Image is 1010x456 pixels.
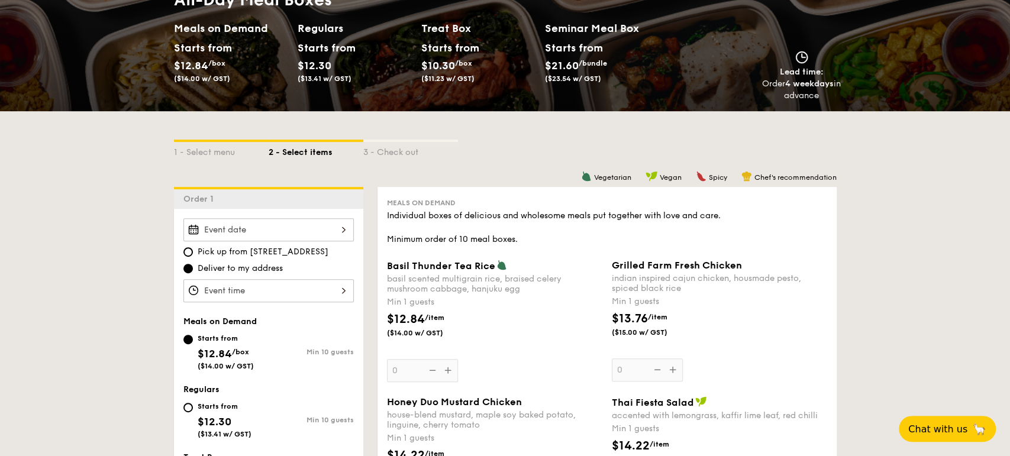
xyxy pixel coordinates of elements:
span: Grilled Farm Fresh Chicken [612,260,742,271]
input: Event time [183,279,354,302]
img: icon-clock.2db775ea.svg [793,51,811,64]
span: Regulars [183,384,220,394]
h2: Regulars [298,20,412,37]
span: Thai Fiesta Salad [612,397,694,408]
div: Min 1 guests [612,423,827,435]
span: Lead time: [780,67,824,77]
img: icon-spicy.37a8142b.svg [696,171,706,182]
div: house-blend mustard, maple soy baked potato, linguine, cherry tomato [387,410,602,430]
img: icon-vegetarian.fe4039eb.svg [496,260,507,270]
span: Deliver to my address [198,263,283,274]
h2: Seminar Meal Box [545,20,669,37]
span: Vegan [660,173,682,182]
input: ASIN [182,3,238,12]
img: kusatomi [29,4,44,19]
h2: Meals on Demand [174,20,288,37]
a: Copy [202,12,221,21]
div: Min 1 guests [387,432,602,444]
span: ($13.41 w/ GST) [298,75,351,83]
span: Meals on Demand [183,316,257,326]
input: Starts from$12.30($13.41 w/ GST)Min 10 guests [183,403,193,412]
img: icon-vegan.f8ff3823.svg [646,171,657,182]
span: /box [208,59,225,67]
input: ASIN, PO, Alias, + more... [63,5,157,20]
span: ($11.23 w/ GST) [421,75,475,83]
span: Pick up from [STREET_ADDRESS] [198,246,328,258]
span: $14.22 [612,439,650,453]
span: ($15.00 w/ GST) [612,328,692,337]
span: $12.30 [198,415,231,428]
span: Honey Duo Mustard Chicken [387,396,522,408]
h2: Treat Box [421,20,535,37]
div: Starts from [198,402,251,411]
input: Event date [183,218,354,241]
span: Meals on Demand [387,199,456,207]
span: /box [455,59,472,67]
span: /item [650,440,669,448]
span: $13.76 [612,312,648,326]
a: Clear [221,12,241,21]
span: $12.84 [174,59,208,72]
input: Starts from$12.84/box($14.00 w/ GST)Min 10 guests [183,335,193,344]
span: $21.60 [545,59,579,72]
span: ($14.00 w/ GST) [387,328,467,338]
span: Order 1 [183,194,218,204]
span: Spicy [709,173,727,182]
span: $10.30 [421,59,455,72]
span: Chef's recommendation [754,173,837,182]
a: View [182,12,202,21]
span: Basil Thunder Tea Rice [387,260,495,271]
div: Starts from [198,334,254,343]
span: $12.30 [298,59,331,72]
div: Order in advance [762,78,841,102]
img: icon-vegetarian.fe4039eb.svg [581,171,592,182]
div: basil scented multigrain rice, braised celery mushroom cabbage, hanjuku egg [387,274,602,294]
div: Min 10 guests [269,348,354,356]
img: icon-vegan.f8ff3823.svg [695,396,707,407]
div: Min 1 guests [387,296,602,308]
div: Min 10 guests [269,416,354,424]
div: indian inspired cajun chicken, housmade pesto, spiced black rice [612,273,827,293]
input: Pick up from [STREET_ADDRESS] [183,247,193,257]
div: Starts from [298,39,350,57]
div: Individual boxes of delicious and wholesome meals put together with love and care. Minimum order ... [387,210,827,245]
input: Deliver to my address [183,264,193,273]
span: ($13.41 w/ GST) [198,430,251,438]
span: Vegetarian [594,173,631,182]
span: /item [648,313,667,321]
div: 2 - Select items [269,142,363,159]
img: icon-chef-hat.a58ddaea.svg [741,171,752,182]
div: Starts from [545,39,602,57]
span: 🦙 [972,422,986,436]
span: $12.84 [387,312,425,326]
div: Starts from [421,39,474,57]
div: 1 - Select menu [174,142,269,159]
button: Chat with us🦙 [899,416,996,442]
span: /bundle [579,59,607,67]
div: Starts from [174,39,227,57]
span: ($14.00 w/ GST) [198,362,254,370]
span: /item [425,313,444,322]
div: 3 - Check out [363,142,458,159]
span: /box [232,348,249,356]
span: Chat with us [908,423,967,435]
div: accented with lemongrass, kaffir lime leaf, red chilli [612,410,827,421]
span: ($23.54 w/ GST) [545,75,601,83]
span: ($14.00 w/ GST) [174,75,230,83]
span: $12.84 [198,347,232,360]
div: Min 1 guests [612,296,827,308]
strong: 4 weekdays [785,79,834,89]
